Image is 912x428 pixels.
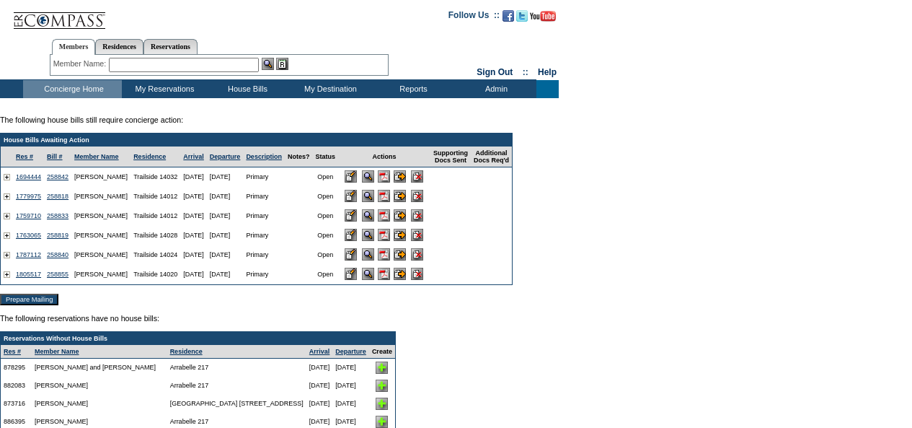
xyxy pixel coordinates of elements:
[335,348,366,355] a: Departure
[47,153,63,160] a: Bill #
[345,229,357,241] input: Edit
[453,80,536,98] td: Admin
[205,80,288,98] td: House Bills
[362,229,374,241] input: View
[71,245,130,265] td: [PERSON_NAME]
[4,232,10,239] img: plus.gif
[394,190,406,202] input: Submit for Processing
[1,332,395,345] td: Reservations Without House Bills
[394,209,406,222] input: Submit for Processing
[523,67,528,77] span: ::
[312,226,338,245] td: Open
[306,395,333,413] td: [DATE]
[52,39,96,55] a: Members
[471,147,512,167] td: Additional Docs Req'd
[516,14,528,23] a: Follow us on Twitter
[345,190,357,202] input: Edit
[312,206,338,226] td: Open
[243,167,285,187] td: Primary
[312,187,338,206] td: Open
[16,153,33,160] a: Res #
[262,58,274,70] img: View
[394,268,406,280] input: Submit for Processing
[362,170,374,183] input: View
[130,226,180,245] td: Trailside 14028
[170,348,203,355] a: Residence
[376,380,388,392] img: Add House Bill
[4,252,10,258] img: plus.gif
[4,174,10,180] img: plus.gif
[130,245,180,265] td: Trailside 14024
[394,229,406,241] input: Submit for Processing
[183,153,204,160] a: Arrival
[243,187,285,206] td: Primary
[180,245,207,265] td: [DATE]
[143,39,198,54] a: Reservations
[448,9,500,26] td: Follow Us ::
[411,229,423,241] input: Delete
[4,213,10,219] img: plus.gif
[180,226,207,245] td: [DATE]
[207,245,244,265] td: [DATE]
[376,416,388,428] img: Add House Bill
[411,190,423,202] input: Delete
[122,80,205,98] td: My Reservations
[71,206,130,226] td: [PERSON_NAME]
[133,153,166,160] a: Residence
[362,268,374,280] input: View
[306,377,333,395] td: [DATE]
[345,209,357,222] input: Edit
[23,80,122,98] td: Concierge Home
[207,206,244,226] td: [DATE]
[207,187,244,206] td: [DATE]
[180,265,207,284] td: [DATE]
[332,359,369,377] td: [DATE]
[53,58,109,70] div: Member Name:
[130,206,180,226] td: Trailside 14012
[378,248,390,261] img: b_pdf.gif
[130,187,180,206] td: Trailside 14012
[530,11,556,22] img: Subscribe to our YouTube Channel
[376,362,388,374] img: Add House Bill
[16,251,41,258] a: 1787112
[369,345,395,359] td: Create
[167,395,306,413] td: [GEOGRAPHIC_DATA] [STREET_ADDRESS]
[95,39,143,54] a: Residences
[394,170,406,183] input: Submit for Processing
[285,147,313,167] td: Notes?
[338,147,430,167] td: Actions
[16,232,41,239] a: 1763065
[16,173,41,180] a: 1694444
[378,229,390,241] img: b_pdf.gif
[306,359,333,377] td: [DATE]
[312,245,338,265] td: Open
[32,377,167,395] td: [PERSON_NAME]
[1,395,32,413] td: 873716
[243,226,285,245] td: Primary
[378,170,390,183] img: b_pdf.gif
[362,248,374,261] input: View
[312,265,338,284] td: Open
[32,359,167,377] td: [PERSON_NAME] and [PERSON_NAME]
[180,206,207,226] td: [DATE]
[332,395,369,413] td: [DATE]
[530,14,556,23] a: Subscribe to our YouTube Channel
[378,209,390,222] img: b_pdf.gif
[71,167,130,187] td: [PERSON_NAME]
[4,348,21,355] a: Res #
[35,348,79,355] a: Member Name
[47,173,68,180] a: 258842
[516,10,528,22] img: Follow us on Twitter
[411,248,423,261] input: Delete
[411,268,423,280] input: Delete
[312,167,338,187] td: Open
[16,212,41,219] a: 1759710
[47,271,68,278] a: 258855
[210,153,241,160] a: Departure
[180,187,207,206] td: [DATE]
[430,147,471,167] td: Supporting Docs Sent
[1,359,32,377] td: 878295
[207,265,244,284] td: [DATE]
[243,245,285,265] td: Primary
[538,67,557,77] a: Help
